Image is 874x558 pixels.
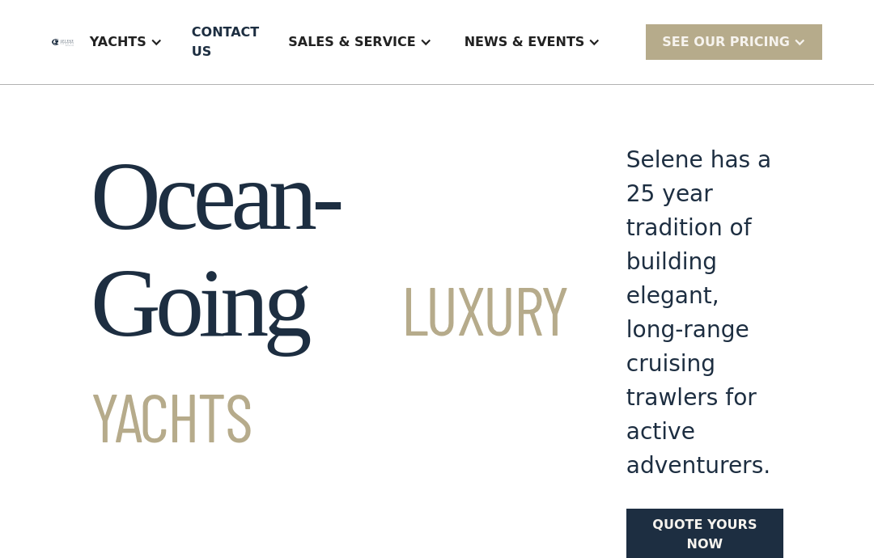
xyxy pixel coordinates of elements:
[646,24,822,59] div: SEE Our Pricing
[272,10,448,74] div: Sales & Service
[91,143,568,463] h1: Ocean-Going
[448,10,617,74] div: News & EVENTS
[90,32,146,52] div: Yachts
[626,143,783,483] div: Selene has a 25 year tradition of building elegant, long-range cruising trawlers for active adven...
[52,39,74,46] img: logo
[91,268,568,456] span: Luxury Yachts
[192,23,259,61] div: Contact US
[662,32,790,52] div: SEE Our Pricing
[74,10,179,74] div: Yachts
[288,32,415,52] div: Sales & Service
[465,32,585,52] div: News & EVENTS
